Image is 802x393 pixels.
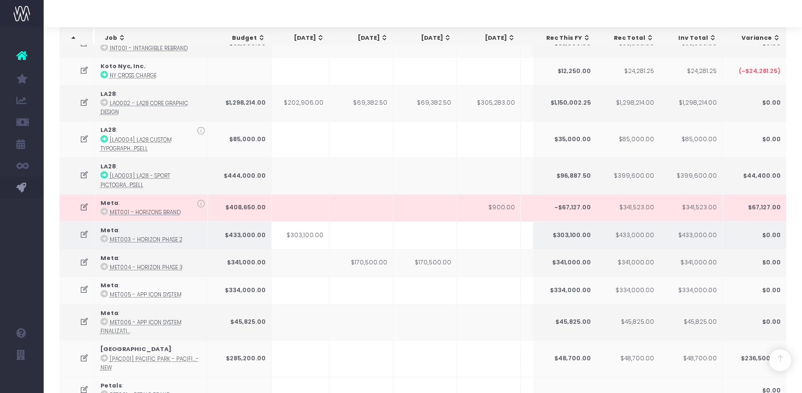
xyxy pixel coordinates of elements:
td: $305,283.00 [457,85,521,122]
img: images/default_profile_image.png [14,371,30,388]
td: : [95,85,208,122]
td: $45,825.00 [532,304,596,341]
td: $85,000.00 [596,121,660,158]
td: $202,906.00 [266,85,330,122]
span: (-$24,281.25) [738,67,780,76]
td: $1,150,002.25 [532,85,596,122]
div: Variance [732,34,780,43]
td: $67,127.00 [722,194,786,221]
td: $341,000.00 [208,249,272,276]
td: $45,825.00 [596,304,660,341]
strong: Koto Nyc, Inc. [100,62,145,70]
th: : activate to sort column descending [59,28,93,49]
td: $44,400.00 [722,158,786,194]
td: $399,600.00 [659,158,722,194]
div: Budget [218,34,266,43]
td: $170,500.00 [393,249,457,276]
th: Jun 24: activate to sort column ascending [394,28,458,49]
td: $900.00 [457,194,521,221]
td: $303,100.00 [266,221,330,249]
th: Aug 24: activate to sort column ascending [522,28,585,49]
th: Rec This FY: activate to sort column ascending [533,28,597,49]
strong: Meta [100,199,118,207]
td: $170,500.00 [330,249,393,276]
td: : [95,276,208,304]
td: : [95,57,208,84]
strong: Meta [100,226,118,234]
td: $0.00 [722,221,786,249]
strong: Petals [100,382,122,390]
td: $285,200.00 [208,340,272,377]
td: $0.00 [722,304,786,341]
td: $48,700.00 [596,340,660,377]
td: $341,523.00 [596,194,660,221]
div: Rec Total [606,34,654,43]
td: $12,250.00 [532,57,596,84]
td: -$67,127.00 [532,194,596,221]
td: $1,298,214.00 [596,85,660,122]
th: Apr 24: activate to sort column ascending [267,28,331,49]
strong: LA28 [100,162,116,171]
td: $111,012.00 [521,85,585,122]
td: $341,000.00 [596,249,660,276]
td: $408,650.00 [208,194,272,221]
strong: LA28 [100,90,116,98]
th: Variance: activate to sort column ascending [722,28,786,49]
td: : [95,121,208,158]
td: $24,281.25 [596,57,660,84]
abbr: NY Cross Charge [110,72,157,79]
td: : [95,340,208,377]
td: $0.00 [722,276,786,304]
abbr: MET004 - Horizon Phase 3 [110,264,183,271]
td: $48,700.00 [532,340,596,377]
abbr: MET006 - App Icon System Finalization [100,319,182,335]
td: $433,000.00 [208,221,272,249]
strong: Meta [100,309,118,317]
td: $24,281.25 [659,57,722,84]
strong: [GEOGRAPHIC_DATA] [100,345,171,353]
td: $35,000.00 [532,121,596,158]
td: : [95,158,208,194]
td: $0.00 [722,249,786,276]
td: $341,000.00 [532,249,596,276]
td: $1,298,214.00 [659,85,722,122]
td: $433,000.00 [659,221,722,249]
abbr: [LAO004] LA28 Custom Typography - Upsell [100,136,172,152]
th: Jul 24: activate to sort column ascending [458,28,522,49]
td: $341,000.00 [659,249,722,276]
abbr: MET001 - Horizons Brand [110,209,181,216]
div: [DATE] [404,34,452,43]
td: $334,000.00 [532,276,596,304]
td: $334,000.00 [659,276,722,304]
td: : [95,194,208,221]
th: Inv Total: activate to sort column ascending [659,28,723,49]
th: May 24: activate to sort column ascending [331,28,394,49]
td: $334,000.00 [596,276,660,304]
td: $48,700.00 [659,340,722,377]
td: $303,100.00 [532,221,596,249]
td: $236,500.00 [722,340,786,377]
td: $85,000.00 [659,121,722,158]
abbr: [LAO003] LA28 - Sport Pictograms - Upsell [100,172,170,188]
strong: LA28 [100,126,116,134]
div: [DATE] [468,34,516,43]
td: $341,523.00 [659,194,722,221]
div: Inv Total [669,34,717,43]
abbr: MET005 - App Icon System [110,291,182,298]
abbr: [PAC001] Pacific Park - Pacific Park Rebrand - Brand - New [100,355,199,371]
td: $0.00 [722,85,786,122]
div: Job [105,34,205,43]
td: $69,382.50 [393,85,457,122]
td: $85,000.00 [208,121,272,158]
strong: Meta [100,281,118,289]
div: Rec This FY [543,34,591,43]
td: $45,825.00 [659,304,722,341]
td: : [95,304,208,341]
abbr: INT001 - Intangible Rebrand [110,45,188,52]
td: $96,887.50 [532,158,596,194]
th: Budget: activate to sort column ascending [208,28,272,49]
abbr: MET003 - Horizon Phase 2 [110,236,183,243]
td: $444,000.00 [208,158,272,194]
td: $399,600.00 [596,158,660,194]
th: Job: activate to sort column ascending [95,28,211,49]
